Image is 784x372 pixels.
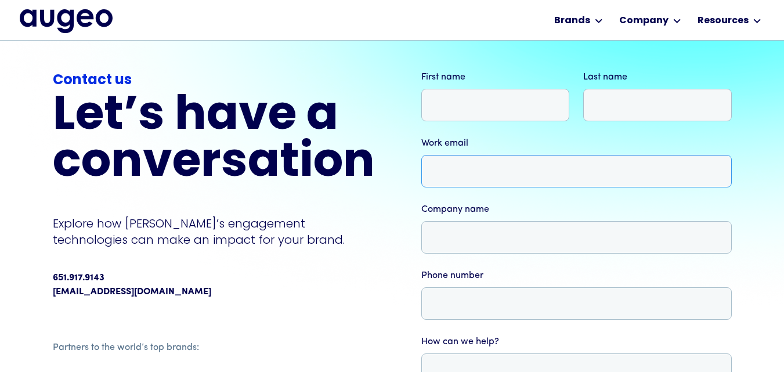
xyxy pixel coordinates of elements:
label: How can we help? [421,335,732,349]
div: 651.917.9143 [53,271,104,285]
p: Explore how [PERSON_NAME]’s engagement technologies can make an impact for your brand. [53,215,375,248]
label: First name [421,70,570,84]
label: Last name [583,70,732,84]
label: Work email [421,136,732,150]
div: Contact us [53,70,375,91]
h2: Let’s have a conversation [53,93,375,187]
label: Phone number [421,269,732,283]
div: Company [619,14,669,28]
div: Partners to the world’s top brands: [53,341,370,355]
div: Brands [554,14,590,28]
a: home [20,9,113,32]
div: Resources [698,14,749,28]
a: [EMAIL_ADDRESS][DOMAIN_NAME] [53,285,211,299]
label: Company name [421,203,732,216]
img: Augeo's full logo in midnight blue. [20,9,113,32]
